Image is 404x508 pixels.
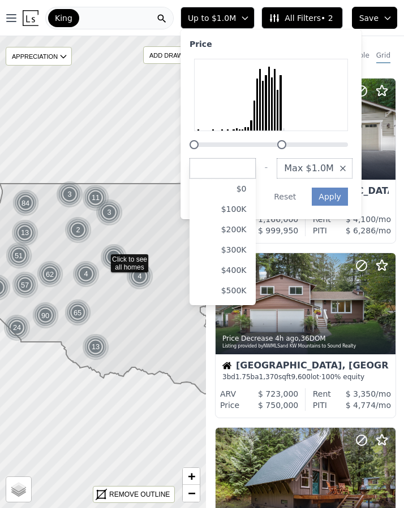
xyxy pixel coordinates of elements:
div: /mo [327,225,391,236]
div: APPRECIATION [6,47,72,66]
div: 57 [11,271,40,299]
div: 4 [126,263,153,290]
span: $ 1,166,000 [251,215,299,224]
div: /mo [331,388,391,400]
button: $0 [190,179,256,199]
div: Table [352,51,369,63]
div: Rent [313,388,331,400]
button: Up to $1.0M [180,7,255,29]
a: Price Decrease 4h ago,36DOMListing provided byNWMLSand KW Mountains to Sound RealtyHouse[GEOGRAPH... [215,253,395,418]
div: ARV [220,388,236,400]
img: g1.png [11,219,39,246]
span: + [188,469,195,483]
div: ADD DRAWING [144,47,200,63]
img: g1.png [82,333,110,361]
a: Price Decrease 4h ago,56DOMListing provided byNWMLSand Windermere R.E. Northeast, IncHouseCarnati... [215,78,395,244]
div: 51 [5,241,33,270]
span: $ 723,000 [258,389,298,398]
span: $ 6,286 [346,226,376,235]
time: 2025-09-30 19:31 [275,335,298,342]
span: King [55,12,72,24]
button: $600K [190,301,256,321]
span: $ 750,000 [258,401,298,410]
button: $300K [190,240,256,260]
div: 11 [82,184,109,211]
button: $200K [190,219,256,240]
div: 5 [100,244,127,271]
img: g2.png [31,301,61,330]
button: Reset [267,188,303,206]
img: g1.png [82,184,110,211]
div: 13 [82,333,109,361]
span: 1,370 [259,373,278,381]
img: g1.png [3,314,31,341]
button: $100K [190,199,256,219]
img: g1.png [56,181,84,208]
a: Zoom in [183,468,200,485]
img: Lotside [23,10,38,26]
div: 90 [31,301,60,330]
div: REMOVE OUTLINE [109,489,170,500]
span: $ 4,774 [346,401,376,410]
div: PITI [313,225,327,236]
div: 2 [65,216,92,244]
span: $ 3,350 [346,389,376,398]
button: Save [352,7,397,29]
span: Save [359,12,379,24]
div: Grid [376,51,390,63]
img: g2.png [11,271,40,299]
div: Price [220,400,239,411]
img: g2.png [11,189,41,218]
img: g2.png [5,241,34,270]
div: /mo [331,214,391,225]
div: 3 [96,199,123,226]
div: Price Decrease , 36 DOM [222,334,390,343]
div: 84 [11,189,40,218]
button: $500K [190,280,256,301]
div: Price [190,38,212,50]
img: House [222,361,231,370]
div: - [265,158,268,179]
div: 3 bd 1.75 ba sqft lot · 100% equity [222,372,389,381]
img: g1.png [65,216,92,244]
img: g1.png [96,199,123,226]
button: $400K [190,260,256,280]
div: 65 [63,298,92,327]
div: 13 [11,219,38,246]
button: All Filters• 2 [261,7,342,29]
div: Listing provided by NWMLS and KW Mountains to Sound Realty [222,343,390,350]
img: g2.png [63,298,93,327]
a: Zoom out [183,485,200,502]
span: − [188,486,195,500]
img: g1.png [100,244,128,271]
span: All Filters • 2 [269,12,333,24]
span: $ 4,100 [346,215,376,224]
button: Apply [312,188,348,206]
span: Up to $1.0M [188,12,236,24]
img: g1.png [126,263,154,290]
div: PITI [313,400,327,411]
div: 62 [36,260,65,289]
div: /mo [327,400,391,411]
a: Layers [6,477,31,502]
span: Max $1.0M [284,162,334,175]
div: [GEOGRAPHIC_DATA], [GEOGRAPHIC_DATA] [222,361,389,372]
img: g1.png [72,260,100,288]
img: g2.png [36,260,65,289]
span: 9,600 [291,373,311,381]
div: Up to $1.0M [180,29,362,219]
div: 3 [56,181,83,208]
span: $ 999,950 [258,226,298,235]
div: 24 [3,314,31,341]
div: 4 [72,260,100,288]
